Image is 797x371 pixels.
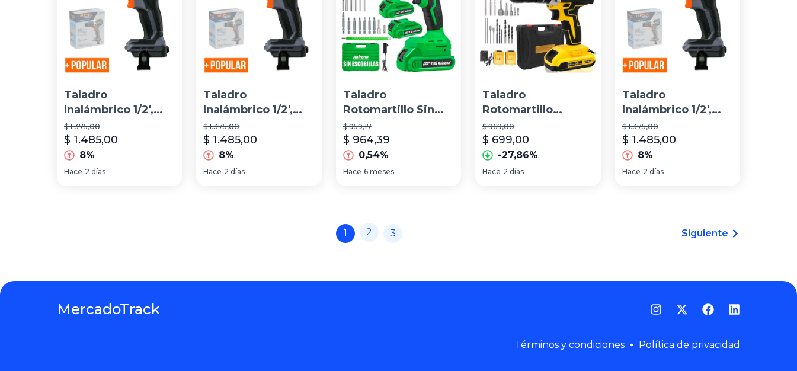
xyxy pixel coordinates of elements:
p: Taladro Inalámbrico 1/2', 20v, S/accesorios, Truper Max [622,88,733,117]
a: LinkedIn [728,303,740,315]
a: Twitter [676,303,688,315]
p: $ 1.375,00 [203,122,314,132]
span: Hace [343,167,361,177]
p: Taladro Inalámbrico 1/2', 20v, S/accesorios, Truper Max [64,88,175,117]
p: $ 1.485,00 [203,132,257,148]
p: $ 969,00 [482,122,593,132]
a: 3 [383,224,402,243]
span: 2 días [85,167,105,177]
p: 0,54% [359,148,389,162]
a: Siguiente [681,226,740,241]
p: Taladro Rotomartillo Sin Carbones Inalámbrico 20v 2baterías [343,88,454,117]
p: Taladro Rotomartillo Percutor Inalambrico 1/2' 2*2.0ah 69pz [482,88,593,117]
p: 8% [638,148,653,162]
p: $ 959,17 [343,122,454,132]
a: Política de privacidad [639,339,740,350]
span: 2 días [643,167,664,177]
span: Hace [64,167,82,177]
p: Taladro Inalámbrico 1/2', 20v, S/accesorios, Truper Max [203,88,314,117]
p: $ 1.485,00 [64,132,118,148]
p: $ 1.375,00 [622,122,733,132]
p: 8% [219,148,234,162]
p: $ 1.485,00 [622,132,676,148]
span: Hace [622,167,641,177]
a: MercadoTrack [57,300,160,319]
a: 2 [360,223,379,242]
p: $ 1.375,00 [64,122,175,132]
span: 2 días [503,167,524,177]
p: -27,86% [498,148,538,162]
span: 2 días [224,167,245,177]
a: Facebook [702,303,714,315]
span: Hace [203,167,222,177]
a: Términos y condiciones [515,339,625,350]
p: 8% [79,148,95,162]
p: $ 964,39 [343,132,390,148]
p: $ 699,00 [482,132,529,148]
span: Siguiente [681,226,728,241]
span: Hace [482,167,501,177]
a: Instagram [650,303,662,315]
span: 6 meses [364,167,394,177]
